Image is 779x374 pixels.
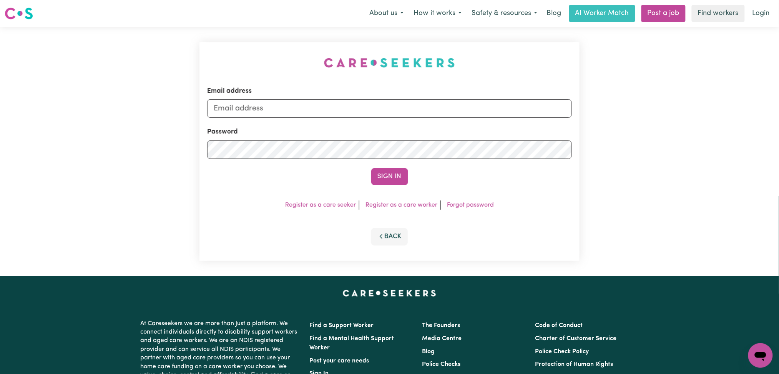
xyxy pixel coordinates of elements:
[641,5,686,22] a: Post a job
[569,5,635,22] a: AI Worker Match
[535,349,589,355] a: Police Check Policy
[207,127,238,137] label: Password
[5,7,33,20] img: Careseekers logo
[542,5,566,22] a: Blog
[343,290,436,296] a: Careseekers home page
[409,5,467,22] button: How it works
[285,202,356,208] a: Register as a care seeker
[422,322,460,329] a: The Founders
[467,5,542,22] button: Safety & resources
[310,336,394,351] a: Find a Mental Health Support Worker
[365,202,437,208] a: Register as a care worker
[535,361,613,367] a: Protection of Human Rights
[207,99,572,118] input: Email address
[422,336,462,342] a: Media Centre
[422,361,461,367] a: Police Checks
[535,322,583,329] a: Code of Conduct
[5,5,33,22] a: Careseekers logo
[748,5,774,22] a: Login
[422,349,435,355] a: Blog
[371,228,408,245] button: Back
[748,343,773,368] iframe: Button to launch messaging window
[535,336,616,342] a: Charter of Customer Service
[447,202,494,208] a: Forgot password
[310,322,374,329] a: Find a Support Worker
[371,168,408,185] button: Sign In
[310,358,369,364] a: Post your care needs
[364,5,409,22] button: About us
[692,5,745,22] a: Find workers
[207,86,252,96] label: Email address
